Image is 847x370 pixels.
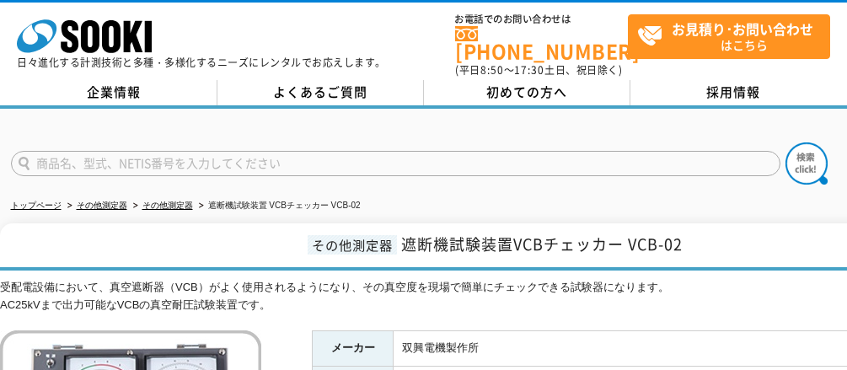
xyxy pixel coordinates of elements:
li: 遮断機試験装置 VCBチェッカー VCB-02 [196,197,361,215]
p: 日々進化する計測技術と多種・多様化するニーズにレンタルでお応えします。 [17,57,386,67]
input: 商品名、型式、NETIS番号を入力してください [11,151,780,176]
img: btn_search.png [785,142,828,185]
a: 初めての方へ [424,80,630,105]
a: よくあるご質問 [217,80,424,105]
strong: お見積り･お問い合わせ [672,19,813,39]
span: はこちら [637,15,829,57]
span: 遮断機試験装置VCBチェッカー VCB-02 [401,233,683,255]
a: 企業情報 [11,80,217,105]
span: 8:50 [480,62,504,78]
span: 初めての方へ [486,83,567,101]
a: トップページ [11,201,62,210]
span: 17:30 [514,62,544,78]
a: お見積り･お問い合わせはこちら [628,14,830,59]
span: お電話でのお問い合わせは [455,14,628,24]
a: その他測定器 [142,201,193,210]
a: [PHONE_NUMBER] [455,26,628,61]
span: その他測定器 [308,235,397,255]
span: (平日 ～ 土日、祝日除く) [455,62,622,78]
a: 採用情報 [630,80,837,105]
th: メーカー [313,331,394,367]
a: その他測定器 [77,201,127,210]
